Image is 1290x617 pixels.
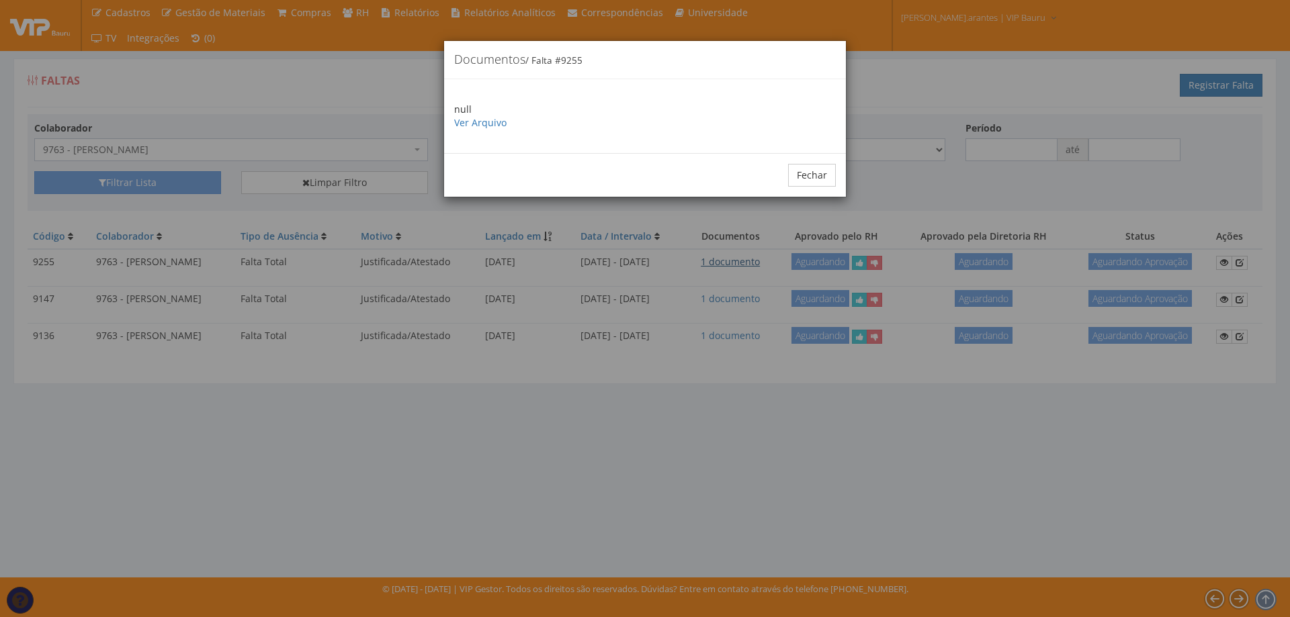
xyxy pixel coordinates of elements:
[454,116,507,129] a: Ver Arquivo
[788,164,836,187] button: Fechar
[525,54,583,66] small: / Falta #
[454,51,836,68] h4: Documentos
[561,54,583,66] span: 9255
[830,51,836,57] button: Close
[454,103,836,130] p: null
